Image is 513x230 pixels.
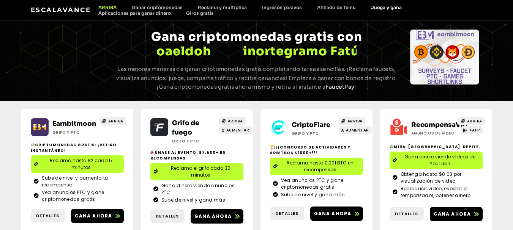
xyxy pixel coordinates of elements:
[91,5,124,10] a: ARRIBA
[430,207,483,221] a: Gana ahora
[281,177,344,190] font: Vea anuncios PTC y gane criptomonedas gratis
[458,117,485,125] a: ARRIBA
[219,117,246,125] a: ARRIBA
[347,118,363,124] font: ARRIBA
[339,117,365,125] a: ARRIBA
[326,83,355,90] a: FaucetPay
[156,213,179,219] font: Detalles
[31,209,65,223] a: Detalles
[270,207,304,221] a: Detalles
[401,171,462,184] font: Obtenga hasta $0.03 por visualización de video
[292,121,330,129] a: CriptoFlare
[219,126,252,134] a: AUMENTAR
[262,5,302,10] font: Ingresos pasivos
[150,209,185,223] a: Detalles
[467,118,482,124] font: ARRIBA
[71,209,124,223] a: Gana ahora
[226,127,249,133] font: AUMENTAR
[434,211,471,217] font: Gana ahora
[116,66,397,91] font: Las mejores maneras de ganar criptomonedas gratis completando tareas sencillas. ¡Reclama faucets,...
[404,153,475,167] font: Gana dinero viendo vídeos de YouTube
[190,5,254,10] a: Reclama y multiplica
[198,5,247,10] font: Reclama y multiplica
[150,163,243,180] a: Reclama el grifo cada 30 minutos
[287,160,354,173] font: Reclama hasta 0,001 BTC en recompensas
[390,207,424,221] a: Detalles
[98,5,117,10] font: ARRIBA
[172,138,199,144] font: Grifo y PTC
[401,185,470,199] font: Reproducir video, esperar el temporizador, obtener dinero
[171,165,230,178] font: Reclama el grifo cada 30 minutos
[75,213,112,219] font: Gana ahora
[108,118,123,124] font: ARRIBA
[150,150,226,161] font: Únase al evento: $7,500+ en recompensas
[317,5,356,10] font: Afiliado de Temu
[371,5,402,10] font: Juega y gana
[461,126,483,134] a: +APP
[191,209,243,224] a: Gana ahora
[36,213,59,219] font: Detalles
[390,145,393,149] img: ♻️
[99,117,126,125] a: ARRIBA
[254,5,309,10] a: Ingresos pasivos
[339,126,372,134] a: AUMENTAR
[91,5,483,16] nav: Menú
[161,182,235,196] font: Gana dinero viendo anuncios PTC
[363,5,409,10] a: Juega y gana
[194,213,232,219] font: Gana ahora
[354,83,356,90] font: !
[469,127,480,133] font: +APP
[270,144,350,156] font: ¡¡¡Concurso de actividades y árbitros $1000+!!!
[411,130,455,136] font: Anuncios de vídeo
[228,118,243,124] font: ARRIBA
[52,120,96,128] a: Earnbitmoon
[98,10,171,16] font: Aplicaciones para ganar dinero
[31,142,117,153] font: Criptomonedas gratis: ¡retiro instantáneo!
[91,10,178,16] a: Aplicaciones para ganar dinero
[411,121,467,129] a: RecompensaVid
[52,130,80,135] font: Grifo y PTC
[394,144,480,150] font: Mira. [GEOGRAPHIC_DATA]. Repite.
[270,158,363,175] a: Reclama hasta 0,001 BTC en recompensas
[33,30,103,84] div: Diapositivas
[151,29,362,44] font: Gana criptomonedas gratis con
[395,211,418,217] font: Detalles
[124,5,190,10] a: Ganar criptomonedas
[292,131,319,136] font: Grifo y PTC
[132,5,183,10] font: Ganar criptomonedas
[150,150,154,154] img: 🎉
[410,30,479,84] div: Diapositivas
[31,155,124,173] a: Reclama hasta $2 cada 5 minutos
[314,210,352,217] font: Gana ahora
[42,189,104,202] font: Vea anuncios PTC y gane criptomonedas gratis
[346,127,369,133] font: AUMENTAR
[275,210,298,216] font: Detalles
[186,10,214,16] font: Giros gratis
[390,152,483,169] a: Gana dinero viendo vídeos de YouTube
[172,119,199,137] a: Grifo de fuego
[178,10,221,16] a: Giros gratis
[310,207,363,221] a: Gana ahora
[31,6,91,14] a: Escalavance
[281,191,345,198] font: Sube de nivel y gana más
[161,197,225,203] font: Sube de nivel y gana más
[50,157,112,171] font: Reclama hasta $2 cada 5 minutos
[31,143,35,147] img: 💸
[309,5,363,10] a: Afiliado de Temu
[42,175,108,188] font: Sube de nivel y aumenta tu recompensa
[270,145,274,149] img: 🏆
